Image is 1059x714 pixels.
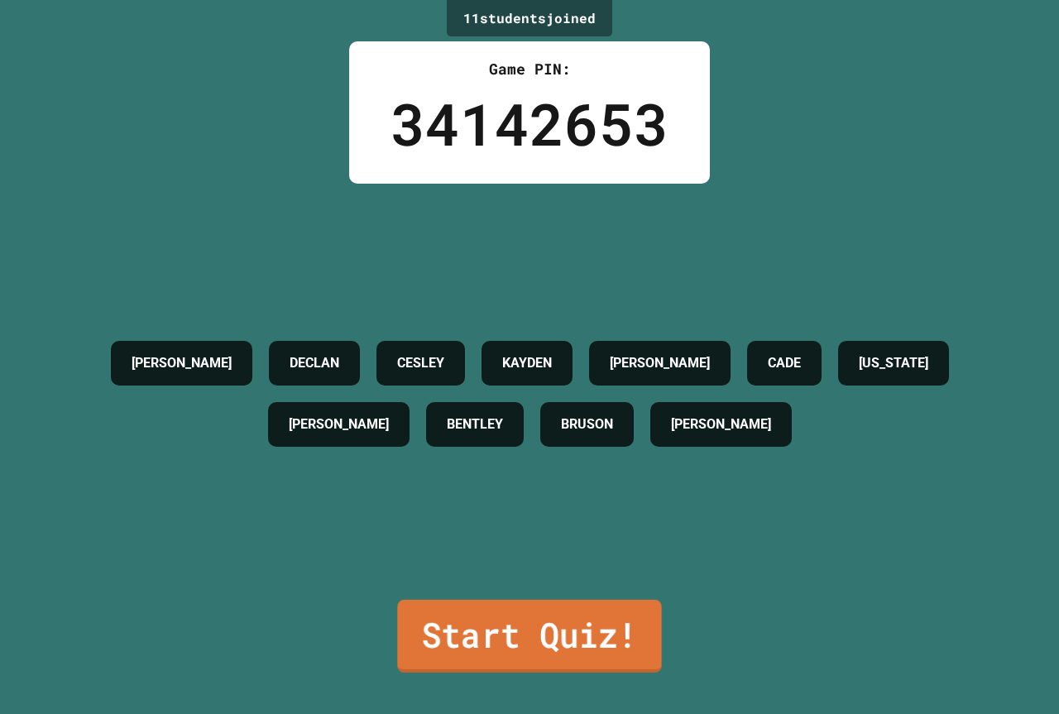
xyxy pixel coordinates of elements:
a: Start Quiz! [397,600,661,673]
h4: KAYDEN [502,353,552,373]
h4: [PERSON_NAME] [671,415,771,434]
h4: [US_STATE] [859,353,928,373]
div: 34142653 [391,80,668,167]
div: Game PIN: [391,58,668,80]
h4: CESLEY [397,353,444,373]
h4: CADE [768,353,801,373]
h4: DECLAN [290,353,339,373]
h4: [PERSON_NAME] [610,353,710,373]
h4: [PERSON_NAME] [132,353,232,373]
h4: BRUSON [561,415,613,434]
h4: BENTLEY [447,415,503,434]
h4: [PERSON_NAME] [289,415,389,434]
